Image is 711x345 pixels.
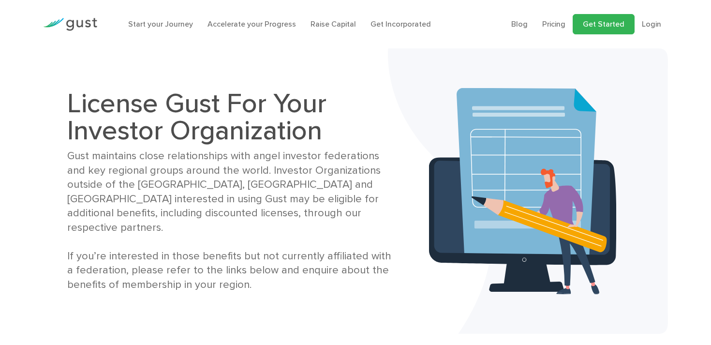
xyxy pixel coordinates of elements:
[207,19,296,29] a: Accelerate your Progress
[511,19,528,29] a: Blog
[388,48,668,334] img: Investors Banner Bg
[128,19,193,29] a: Start your Journey
[43,18,97,31] img: Gust Logo
[370,19,431,29] a: Get Incorporated
[311,19,356,29] a: Raise Capital
[67,149,398,292] div: Gust maintains close relationships with angel investor federations and key regional groups around...
[573,14,635,34] a: Get Started
[542,19,565,29] a: Pricing
[67,90,398,144] h1: License Gust For Your Investor Organization
[642,19,661,29] a: Login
